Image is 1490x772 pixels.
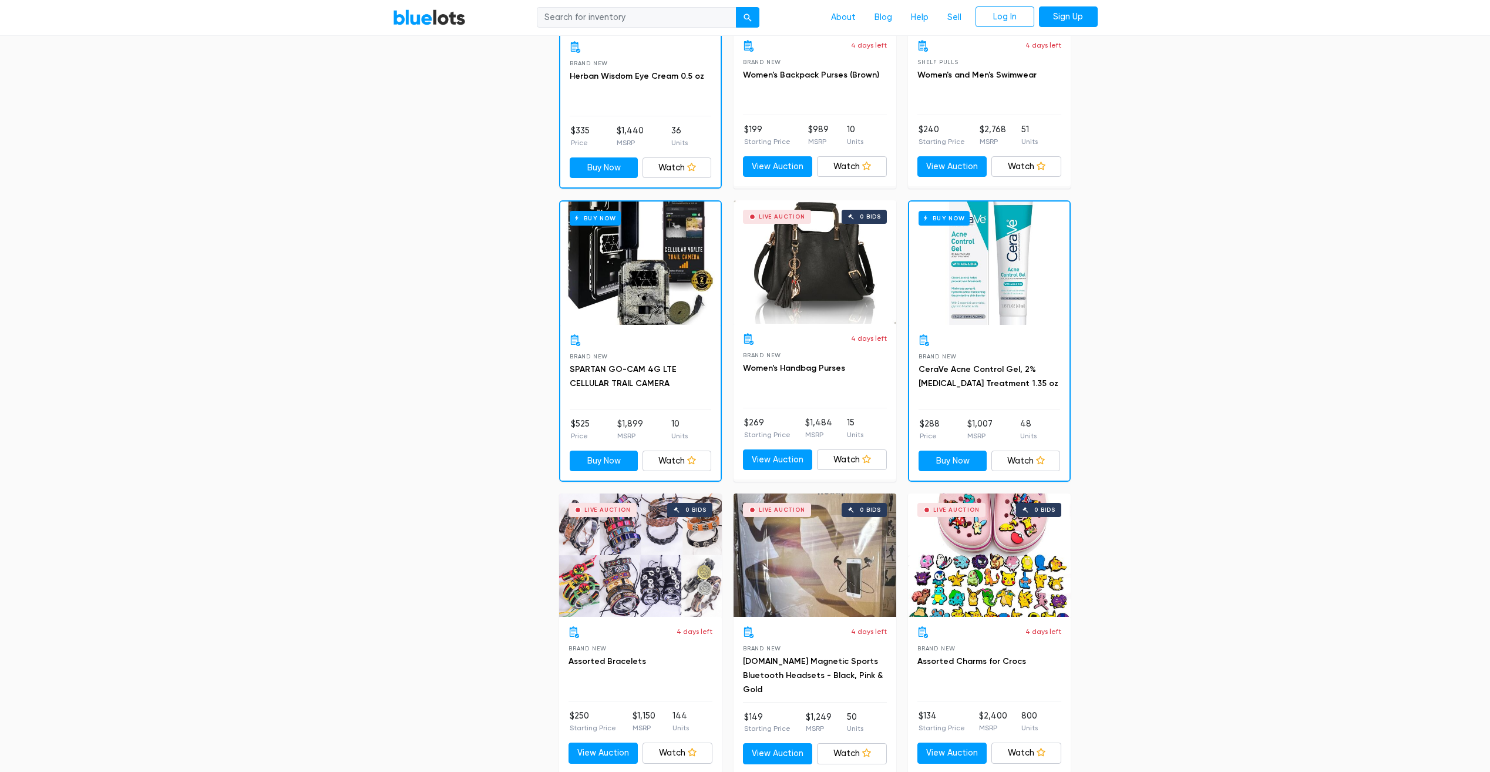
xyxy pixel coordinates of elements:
[967,431,993,441] p: MSRP
[743,449,813,471] a: View Auction
[822,6,865,29] a: About
[991,156,1061,177] a: Watch
[919,710,965,733] li: $134
[919,136,965,147] p: Starting Price
[617,125,644,148] li: $1,440
[817,156,887,177] a: Watch
[817,449,887,471] a: Watch
[805,429,832,440] p: MSRP
[991,451,1060,472] a: Watch
[571,418,590,441] li: $525
[560,202,721,325] a: Buy Now
[917,156,987,177] a: View Auction
[617,431,643,441] p: MSRP
[671,125,688,148] li: 36
[743,59,781,65] span: Brand New
[671,137,688,148] p: Units
[671,418,688,441] li: 10
[847,417,863,440] li: 15
[759,507,805,513] div: Live Auction
[919,211,970,226] h6: Buy Now
[685,507,707,513] div: 0 bids
[393,9,466,26] a: BlueLots
[1021,123,1038,147] li: 51
[847,711,863,734] li: 50
[744,123,791,147] li: $199
[917,70,1037,80] a: Women's and Men's Swimwear
[571,431,590,441] p: Price
[1039,6,1098,28] a: Sign Up
[902,6,938,29] a: Help
[805,417,832,440] li: $1,484
[570,353,608,360] span: Brand New
[617,418,643,441] li: $1,899
[571,125,590,148] li: $335
[1025,40,1061,51] p: 4 days left
[920,418,940,441] li: $288
[734,494,896,617] a: Live Auction 0 bids
[919,353,957,360] span: Brand New
[860,507,881,513] div: 0 bids
[570,60,608,66] span: Brand New
[908,494,1071,617] a: Live Auction 0 bids
[847,136,863,147] p: Units
[569,645,607,652] span: Brand New
[917,59,958,65] span: Shelf Pulls
[919,723,965,733] p: Starting Price
[633,723,655,733] p: MSRP
[865,6,902,29] a: Blog
[570,451,638,472] a: Buy Now
[672,723,689,733] p: Units
[933,507,980,513] div: Live Auction
[743,656,883,694] a: [DOMAIN_NAME] Magnetic Sports Bluetooth Headsets - Black, Pink & Gold
[744,417,791,440] li: $269
[991,743,1061,764] a: Watch
[584,507,631,513] div: Live Auction
[808,136,829,147] p: MSRP
[570,364,677,388] a: SPARTAN GO-CAM 4G LTE CELLULAR TRAIL CAMERA
[744,723,791,734] p: Starting Price
[570,211,621,226] h6: Buy Now
[1034,507,1055,513] div: 0 bids
[817,743,887,764] a: Watch
[617,137,644,148] p: MSRP
[847,429,863,440] p: Units
[743,645,781,652] span: Brand New
[643,743,712,764] a: Watch
[919,123,965,147] li: $240
[743,156,813,177] a: View Auction
[537,7,736,28] input: Search for inventory
[980,123,1006,147] li: $2,768
[979,710,1007,733] li: $2,400
[1021,723,1038,733] p: Units
[743,743,813,764] a: View Auction
[570,71,704,81] a: Herban Wisdom Eye Cream 0.5 oz
[1025,626,1061,637] p: 4 days left
[569,743,638,764] a: View Auction
[570,157,638,179] a: Buy Now
[1021,136,1038,147] p: Units
[1021,710,1038,733] li: 800
[559,494,722,617] a: Live Auction 0 bids
[569,656,646,666] a: Assorted Bracelets
[743,352,781,358] span: Brand New
[917,645,956,652] span: Brand New
[909,202,1069,325] a: Buy Now
[851,626,887,637] p: 4 days left
[743,363,845,373] a: Women's Handbag Purses
[643,157,711,179] a: Watch
[967,418,993,441] li: $1,007
[806,723,832,734] p: MSRP
[808,123,829,147] li: $989
[570,723,616,733] p: Starting Price
[979,723,1007,733] p: MSRP
[938,6,971,29] a: Sell
[571,137,590,148] p: Price
[920,431,940,441] p: Price
[744,711,791,734] li: $149
[759,214,805,220] div: Live Auction
[919,364,1058,388] a: CeraVe Acne Control Gel, 2% [MEDICAL_DATA] Treatment 1.35 oz
[976,6,1034,28] a: Log In
[851,333,887,344] p: 4 days left
[1020,431,1037,441] p: Units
